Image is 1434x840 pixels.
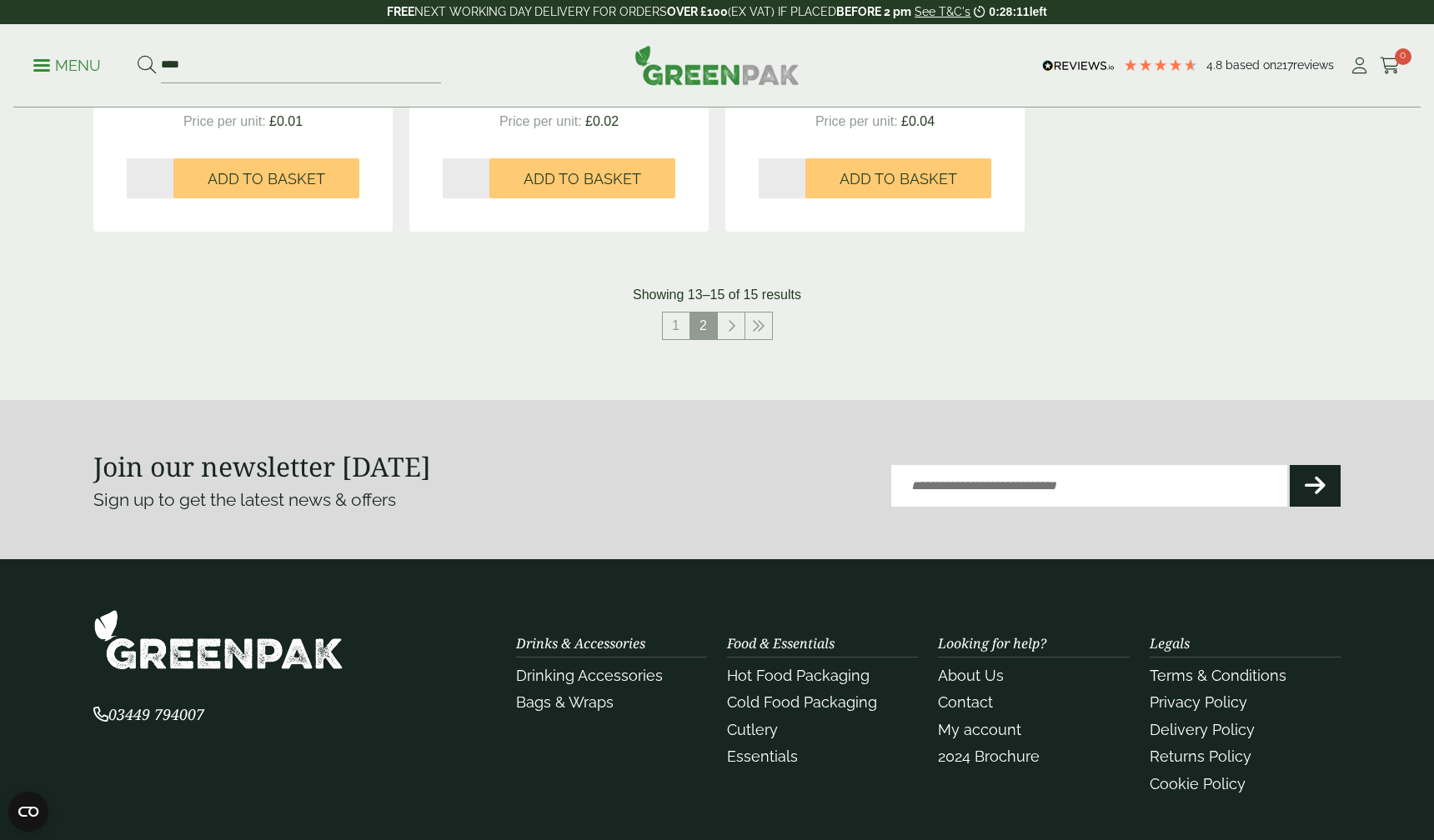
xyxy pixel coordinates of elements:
[489,158,675,198] button: Add to Basket
[1380,57,1401,74] i: Cart
[516,693,614,711] a: Bags & Wraps
[93,609,343,670] img: GreenPak Supplies
[33,56,101,76] p: Menu
[915,5,970,18] a: See T&C's
[805,158,991,198] button: Add to Basket
[901,114,935,128] span: £0.04
[989,5,1029,18] span: 0:28:11
[516,667,663,684] a: Drinking Accessories
[1226,58,1276,72] span: Based on
[269,114,303,128] span: £0.01
[727,667,870,684] a: Hot Food Packaging
[1395,48,1411,65] span: 0
[93,487,654,513] p: Sign up to get the latest news & offers
[1150,693,1247,711] a: Privacy Policy
[1150,775,1246,792] a: Cookie Policy
[938,693,993,711] a: Contact
[93,448,431,484] strong: Join our newsletter [DATE]
[1042,60,1115,72] img: REVIEWS.io
[173,158,359,198] button: Add to Basket
[524,170,641,188] span: Add to Basket
[499,114,582,128] span: Price per unit:
[1293,58,1334,72] span: reviews
[1349,57,1370,74] i: My Account
[183,114,266,128] span: Price per unit:
[938,721,1021,738] a: My account
[1380,53,1401,78] a: 0
[836,5,911,18] strong: BEFORE 2 pm
[93,704,204,724] span: 03449 794007
[840,170,957,188] span: Add to Basket
[1030,5,1047,18] span: left
[634,45,800,85] img: GreenPak Supplies
[667,5,728,18] strong: OVER £100
[815,114,898,128] span: Price per unit:
[33,56,101,72] a: Menu
[727,721,778,738] a: Cutlery
[663,312,689,339] a: 1
[1276,58,1293,72] span: 217
[938,747,1040,765] a: 2024 Brochure
[727,747,798,765] a: Essentials
[1150,747,1251,765] a: Returns Policy
[1123,57,1198,72] div: 4.77 Stars
[8,792,48,832] button: Open CMP widget
[938,667,1004,684] a: About Us
[585,114,619,128] span: £0.02
[387,5,414,18] strong: FREE
[93,707,204,723] a: 03449 794007
[633,285,801,305] p: Showing 13–15 of 15 results
[1150,721,1255,738] a: Delivery Policy
[1206,58,1226,72] span: 4.8
[1150,667,1286,684] a: Terms & Conditions
[690,312,717,339] span: 2
[208,170,325,188] span: Add to Basket
[727,693,877,711] a: Cold Food Packaging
